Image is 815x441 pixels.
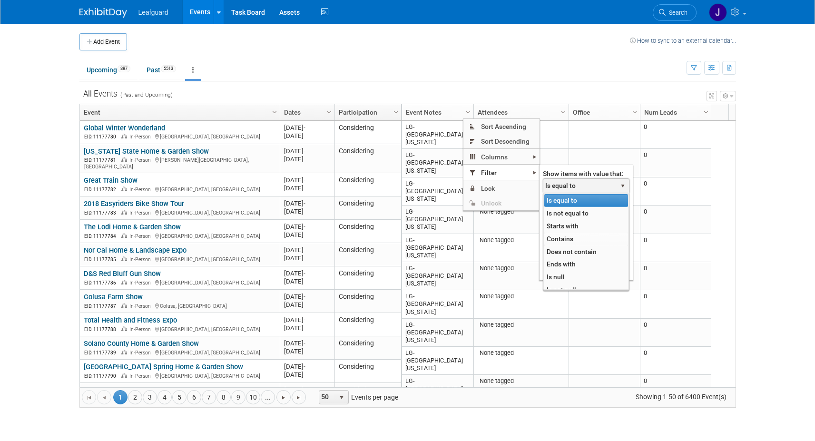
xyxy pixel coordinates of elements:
[402,234,473,262] td: LG-[GEOGRAPHIC_DATA][US_STATE]
[284,132,330,140] div: [DATE]
[402,375,473,403] td: LG-[GEOGRAPHIC_DATA][US_STATE]
[304,340,305,347] span: -
[187,390,201,404] a: 6
[478,104,562,120] a: Attendees
[544,194,628,207] li: Is equal to
[284,207,330,216] div: [DATE]
[121,326,127,331] img: In-Person Event
[84,373,120,379] span: EID: 11177790
[402,177,473,206] td: LG-[GEOGRAPHIC_DATA][US_STATE]
[79,33,127,50] button: Add Event
[84,246,187,255] a: Nor Cal Home & Landscape Expo
[129,373,154,379] span: In-Person
[463,119,540,134] span: Sort Ascending
[477,377,565,385] div: None tagged
[640,290,711,318] td: 0
[640,206,711,234] td: 0
[129,233,154,239] span: In-Person
[334,220,401,243] td: Considering
[129,256,154,263] span: In-Person
[402,290,473,318] td: LG-[GEOGRAPHIC_DATA][US_STATE]
[304,124,305,131] span: -
[304,386,305,393] span: -
[121,373,127,378] img: In-Person Event
[84,187,120,192] span: EID: 11177782
[701,104,711,118] a: Column Settings
[544,220,628,233] li: Starts with
[334,243,401,266] td: Considering
[666,9,687,16] span: Search
[121,157,127,162] img: In-Person Event
[129,210,154,216] span: In-Person
[84,363,243,371] a: [GEOGRAPHIC_DATA] Spring Home & Garden Show
[121,350,127,354] img: In-Person Event
[284,293,330,301] div: [DATE]
[84,348,275,356] div: [GEOGRAPHIC_DATA], [GEOGRAPHIC_DATA]
[284,339,330,347] div: [DATE]
[84,132,275,140] div: [GEOGRAPHIC_DATA], [GEOGRAPHIC_DATA]
[284,386,330,394] div: [DATE]
[544,284,628,296] li: Is not null
[276,390,291,404] a: Go to the next page
[129,157,154,163] span: In-Person
[325,108,333,116] span: Column Settings
[334,313,401,336] td: Considering
[128,390,142,404] a: 2
[84,104,274,120] a: Event
[640,149,711,177] td: 0
[339,104,395,120] a: Participation
[129,186,154,193] span: In-Person
[463,196,540,210] span: Unlock
[284,324,330,332] div: [DATE]
[84,350,120,355] span: EID: 11177789
[121,186,127,191] img: In-Person Event
[284,104,328,120] a: Dates
[334,173,401,196] td: Considering
[84,176,137,185] a: Great Train Show
[84,199,184,208] a: 2018 Easyriders Bike Show Tour
[129,350,154,356] span: In-Person
[640,347,711,375] td: 0
[271,108,278,116] span: Column Settings
[84,372,275,380] div: [GEOGRAPHIC_DATA], [GEOGRAPHIC_DATA]
[402,347,473,375] td: LG-[GEOGRAPHIC_DATA][US_STATE]
[79,81,736,100] div: All Events
[284,363,330,371] div: [DATE]
[121,210,127,215] img: In-Person Event
[261,390,275,404] a: ...
[304,176,305,184] span: -
[334,290,401,313] td: Considering
[84,232,275,240] div: [GEOGRAPHIC_DATA], [GEOGRAPHIC_DATA]
[334,383,401,406] td: Considering
[392,108,400,116] span: Column Settings
[324,104,334,118] a: Column Settings
[231,390,245,404] a: 9
[84,280,120,285] span: EID: 11177786
[284,371,330,379] div: [DATE]
[463,134,540,148] span: Sort Descending
[477,293,565,300] div: None tagged
[334,360,401,383] td: Considering
[304,316,305,323] span: -
[118,91,173,98] span: (Past and Upcoming)
[284,277,330,285] div: [DATE]
[709,3,727,21] img: Josh Smith
[402,149,473,177] td: LG-[GEOGRAPHIC_DATA][US_STATE]
[284,246,330,254] div: [DATE]
[391,104,401,118] a: Column Settings
[121,303,127,308] img: In-Person Event
[463,104,473,118] a: Column Settings
[630,37,736,44] a: How to sync to an external calendar...
[121,280,127,284] img: In-Person Event
[84,386,157,394] a: Sacramento AutoRama
[463,181,540,196] span: Lock
[402,206,473,234] td: LG-[GEOGRAPHIC_DATA][US_STATE]
[477,236,565,244] div: None tagged
[84,278,275,286] div: [GEOGRAPHIC_DATA], [GEOGRAPHIC_DATA]
[402,319,473,347] td: LG-[GEOGRAPHIC_DATA][US_STATE]
[129,280,154,286] span: In-Person
[558,104,569,118] a: Column Settings
[543,170,629,177] div: Show items with value that:
[631,108,638,116] span: Column Settings
[573,104,634,120] a: Office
